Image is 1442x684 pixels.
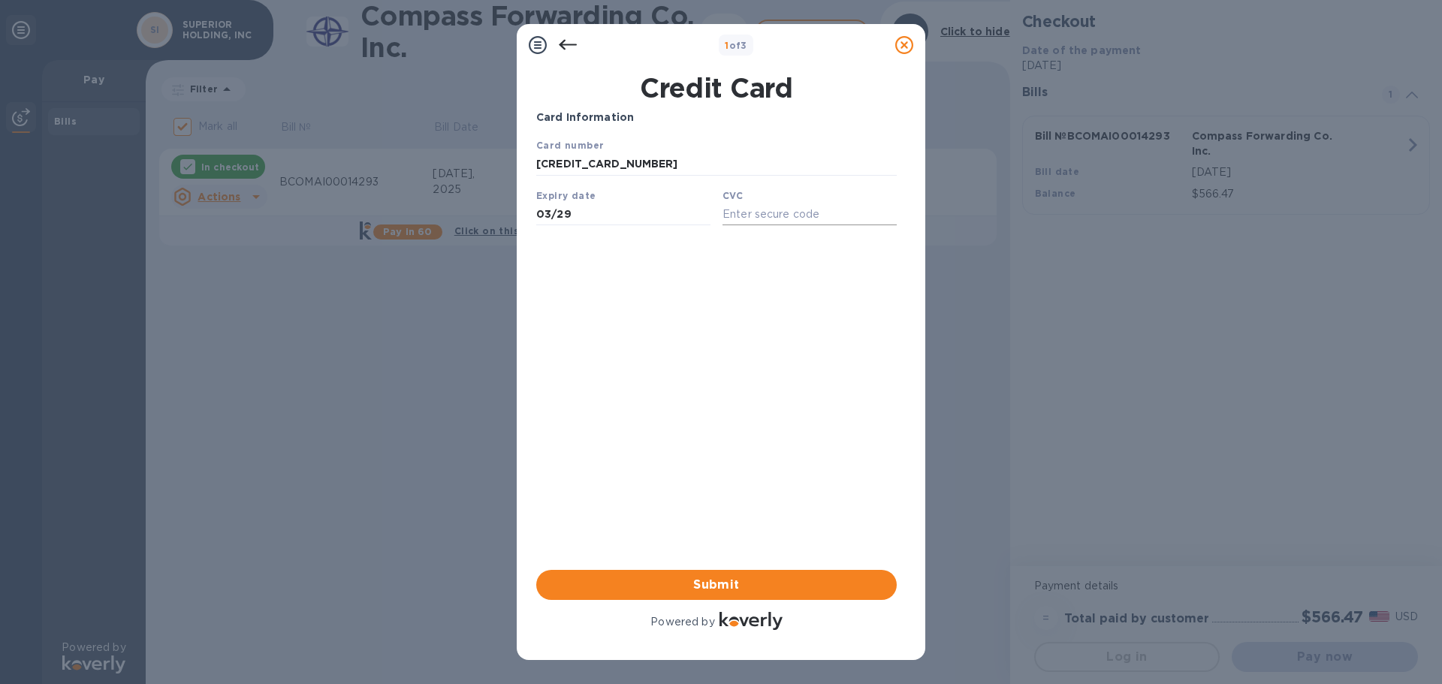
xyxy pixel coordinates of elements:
[719,612,783,630] img: Logo
[725,40,747,51] b: of 3
[650,614,714,630] p: Powered by
[536,137,897,230] iframe: Your browser does not support iframes
[725,40,729,51] span: 1
[548,576,885,594] span: Submit
[536,570,897,600] button: Submit
[530,72,903,104] h1: Credit Card
[536,111,634,123] b: Card Information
